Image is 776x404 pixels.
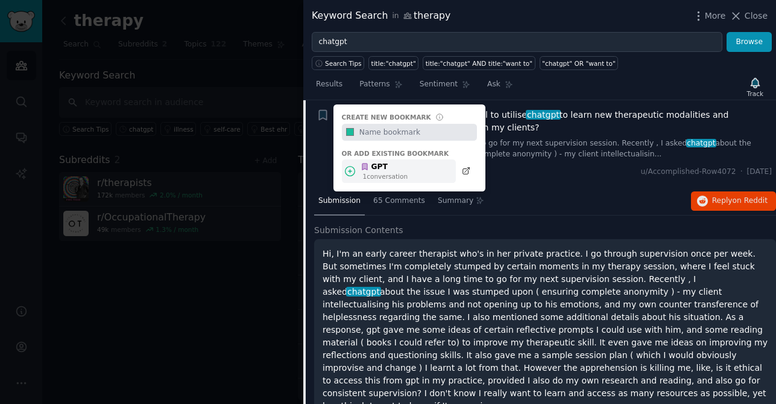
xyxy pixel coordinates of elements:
span: Sentiment [420,79,458,90]
span: Summary [438,196,473,207]
span: Patterns [359,79,390,90]
a: Sentiment [415,75,475,100]
div: Track [747,89,763,98]
button: Replyon Reddit [691,191,776,211]
a: "chatgpt" OR "want to" [540,56,619,70]
div: GPT [361,162,408,173]
a: Therapists, please help! Is it ethical to utilisechatgptto learn new therapeutic modalities and t... [338,109,772,134]
span: Search Tips [325,59,362,68]
span: Ask [487,79,500,90]
a: Patterns [355,75,406,100]
input: Try a keyword related to your business [312,32,722,53]
span: Therapists, please help! Is it ethical to utilise to learn new therapeutic modalities and techniq... [338,109,772,134]
span: in [392,11,399,22]
span: Submission [318,196,361,207]
span: Close [745,10,768,22]
span: on Reddit [733,196,768,205]
span: More [705,10,726,22]
button: Search Tips [312,56,364,70]
div: "chatgpt" OR "want to" [542,59,616,68]
span: Results [316,79,342,90]
a: Ask [483,75,517,100]
span: [DATE] [747,167,772,178]
span: u/Accomplished-Row4072 [641,167,736,178]
span: chatgpt [346,287,380,297]
span: Reply [712,196,768,207]
span: chatgpt [686,139,717,147]
button: More [692,10,726,22]
a: Results [312,75,347,100]
input: Name bookmark [357,124,476,141]
span: chatgpt [526,110,560,120]
a: title:"chatgpt" AND title:"want to" [423,56,535,70]
div: Keyword Search therapy [312,8,450,24]
button: Track [743,74,768,100]
div: Or add existing bookmark [342,149,477,158]
div: 1 conversation [363,172,408,181]
button: Close [730,10,768,22]
button: Browse [727,32,772,53]
span: · [740,167,743,178]
div: title:"chatgpt" AND title:"want to" [426,59,532,68]
a: title:"chatgpt" [368,56,418,70]
div: title:"chatgpt" [371,59,416,68]
span: 65 Comments [373,196,425,207]
a: ...th my client, and I have a long time to go for my next supervision session. Recently , I asked... [338,138,772,159]
div: Create new bookmark [342,113,431,121]
span: Submission Contents [314,224,403,237]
